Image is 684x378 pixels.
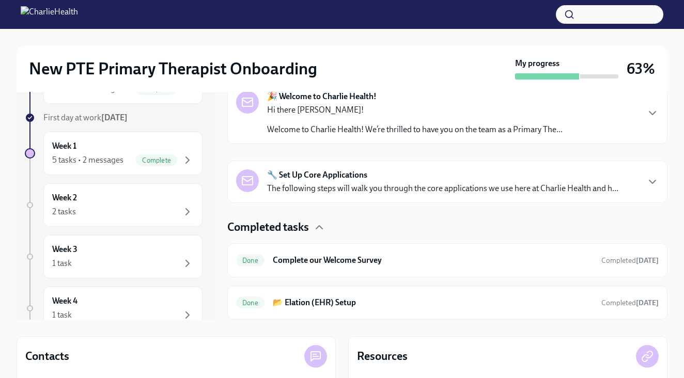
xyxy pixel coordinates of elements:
[267,104,563,116] p: Hi there [PERSON_NAME]!
[515,58,559,69] strong: My progress
[136,156,177,164] span: Complete
[29,58,317,79] h2: New PTE Primary Therapist Onboarding
[52,140,76,152] h6: Week 1
[25,287,203,330] a: Week 41 task
[357,349,408,364] h4: Resources
[267,91,377,102] strong: 🎉 Welcome to Charlie Health!
[273,255,593,266] h6: Complete our Welcome Survey
[273,297,593,308] h6: 📂 Elation (EHR) Setup
[52,258,72,269] div: 1 task
[236,299,265,307] span: Done
[601,298,659,307] span: Completed
[601,298,659,308] span: September 16th, 2025 08:24
[25,112,203,123] a: First day at work[DATE]
[25,235,203,278] a: Week 31 task
[52,154,123,166] div: 5 tasks • 2 messages
[52,244,77,255] h6: Week 3
[627,59,655,78] h3: 63%
[25,349,69,364] h4: Contacts
[25,183,203,227] a: Week 22 tasks
[636,298,659,307] strong: [DATE]
[601,256,659,265] span: September 15th, 2025 14:33
[267,169,367,181] strong: 🔧 Set Up Core Applications
[52,192,77,203] h6: Week 2
[52,206,76,217] div: 2 tasks
[227,219,667,235] div: Completed tasks
[21,6,78,23] img: CharlieHealth
[52,309,72,321] div: 1 task
[636,256,659,265] strong: [DATE]
[43,113,128,122] span: First day at work
[227,219,309,235] h4: Completed tasks
[267,183,618,194] p: The following steps will walk you through the core applications we use here at Charlie Health and...
[52,295,77,307] h6: Week 4
[267,124,563,135] p: Welcome to Charlie Health! We’re thrilled to have you on the team as a Primary The...
[236,257,265,264] span: Done
[25,132,203,175] a: Week 15 tasks • 2 messagesComplete
[601,256,659,265] span: Completed
[101,113,128,122] strong: [DATE]
[236,294,659,311] a: Done📂 Elation (EHR) SetupCompleted[DATE]
[236,252,659,269] a: DoneComplete our Welcome SurveyCompleted[DATE]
